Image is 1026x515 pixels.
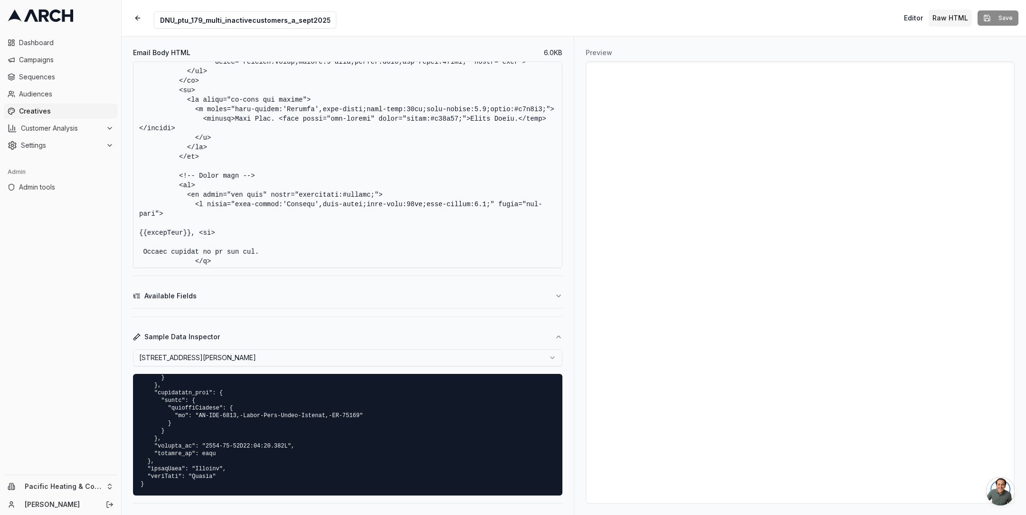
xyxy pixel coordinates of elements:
[133,284,562,308] button: Available Fields
[21,141,102,150] span: Settings
[900,10,927,27] button: Toggle editor
[19,38,114,48] span: Dashboard
[4,164,117,180] div: Admin
[19,72,114,82] span: Sequences
[4,86,117,102] a: Audiences
[144,291,197,301] span: Available Fields
[4,479,117,494] button: Pacific Heating & Cooling
[4,180,117,195] a: Admin tools
[25,500,95,509] a: [PERSON_NAME]
[133,49,190,56] label: Email Body HTML
[4,104,117,119] a: Creatives
[133,349,562,503] div: Sample Data Inspector
[544,48,562,57] span: 6.0 KB
[133,374,562,496] pre: { "lore": { "ip": "212d7s1a-cons-0755-1691-108818a68722", "elitseddoe_tempori_ut": "77lab14e-dolo...
[133,61,562,268] textarea: <!LOREMIP DOLO SITAME "-//C8A//ELI SEDDO 9.6 Eiusmodtempo //IN" "utla://etd.m6.ali/EN/admin2/VEN/...
[25,482,102,491] span: Pacific Heating & Cooling
[19,182,114,192] span: Admin tools
[986,477,1015,505] div: Open chat
[586,62,1014,503] iframe: Preview for DNU_ptu_179_multi_inactivecustomers_a_sept2025_HTML
[21,124,102,133] span: Customer Analysis
[154,11,336,29] input: Internal Creative Name
[19,55,114,65] span: Campaigns
[4,52,117,67] a: Campaigns
[4,121,117,136] button: Customer Analysis
[4,138,117,153] button: Settings
[103,498,116,511] button: Log out
[4,69,117,85] a: Sequences
[19,89,114,99] span: Audiences
[929,10,972,27] button: Toggle custom HTML
[144,332,220,342] span: Sample Data Inspector
[586,48,1015,57] h3: Preview
[133,324,562,349] button: Sample Data Inspector
[19,106,114,116] span: Creatives
[4,35,117,50] a: Dashboard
